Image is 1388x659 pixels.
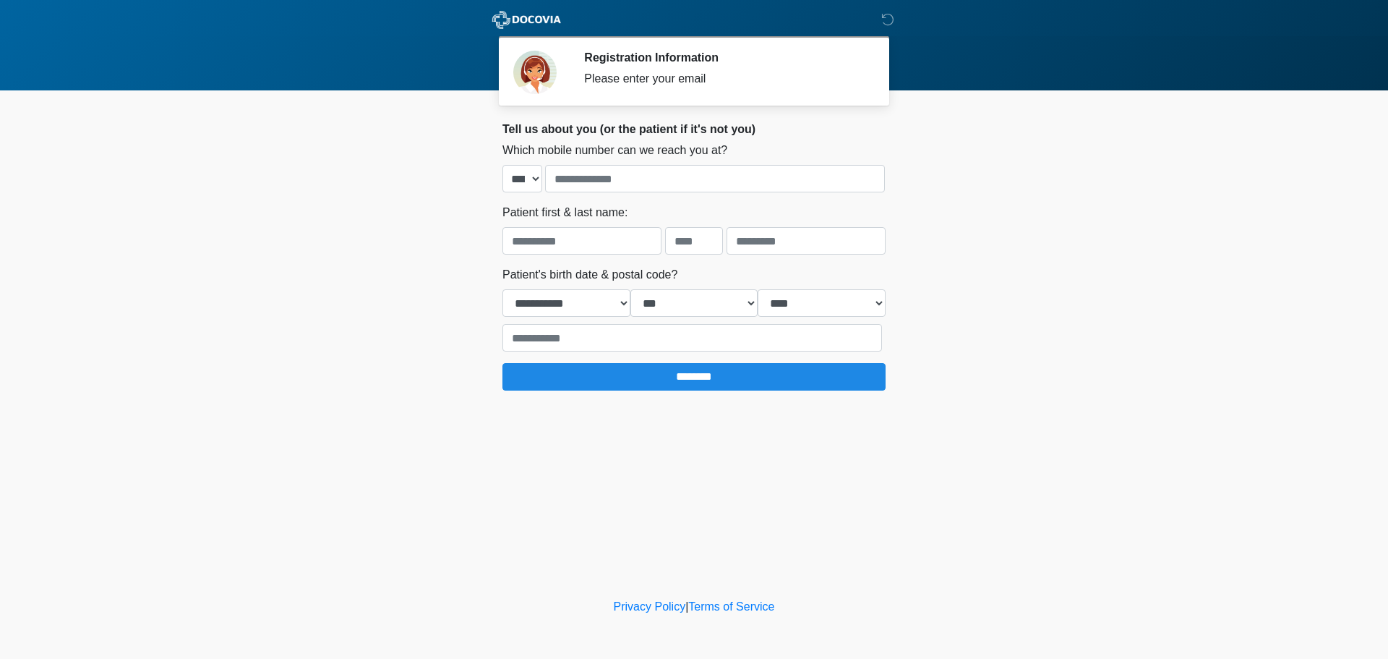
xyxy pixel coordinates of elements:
a: Terms of Service [688,600,774,613]
label: Patient's birth date & postal code? [502,266,677,284]
div: Please enter your email [584,70,864,88]
img: ABC Med Spa- GFEase Logo [488,11,565,29]
h2: Registration Information [584,51,864,64]
label: Patient first & last name: [502,204,627,221]
a: Privacy Policy [614,600,686,613]
img: Agent Avatar [513,51,557,94]
h2: Tell us about you (or the patient if it's not you) [502,122,886,136]
a: | [685,600,688,613]
label: Which mobile number can we reach you at? [502,142,727,159]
